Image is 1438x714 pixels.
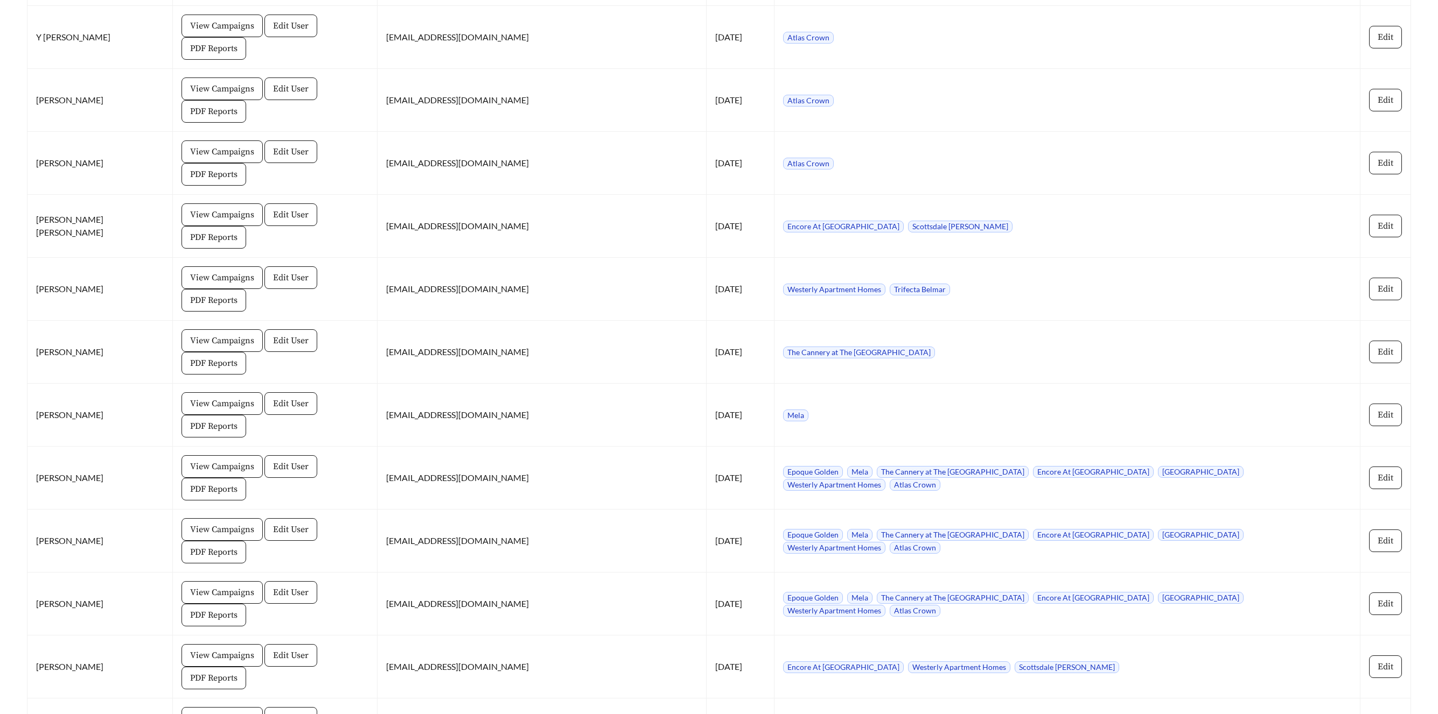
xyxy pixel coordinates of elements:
button: View Campaigns [182,266,263,289]
span: Atlas Crown [890,479,940,491]
span: Mela [847,529,872,541]
span: Encore At [GEOGRAPHIC_DATA] [1033,466,1154,478]
button: View Campaigns [182,203,263,226]
button: Edit [1369,26,1402,48]
button: Edit User [264,329,317,352]
a: View Campaigns [182,146,263,156]
td: [PERSON_NAME] [27,384,173,447]
span: Encore At [GEOGRAPHIC_DATA] [783,221,904,232]
span: Atlas Crown [890,542,940,554]
span: Edit [1378,408,1393,421]
span: Edit [1378,31,1393,44]
span: The Cannery at The [GEOGRAPHIC_DATA] [877,529,1029,541]
button: PDF Reports [182,541,246,563]
button: Edit User [264,644,317,667]
span: PDF Reports [190,671,238,684]
button: Edit [1369,89,1402,111]
span: Westerly Apartment Homes [783,605,885,617]
button: View Campaigns [182,140,263,163]
button: View Campaigns [182,644,263,667]
td: [DATE] [707,69,774,132]
button: Edit [1369,655,1402,678]
button: PDF Reports [182,226,246,249]
button: View Campaigns [182,581,263,604]
button: Edit User [264,266,317,289]
a: Edit User [264,649,317,660]
span: Edit User [273,460,309,473]
span: View Campaigns [190,208,254,221]
button: PDF Reports [182,352,246,374]
span: View Campaigns [190,19,254,32]
td: [EMAIL_ADDRESS][DOMAIN_NAME] [378,384,706,447]
td: [EMAIL_ADDRESS][DOMAIN_NAME] [378,447,706,510]
a: View Campaigns [182,209,263,219]
span: PDF Reports [190,105,238,118]
a: View Campaigns [182,461,263,471]
a: Edit User [264,272,317,282]
a: Edit User [264,209,317,219]
span: Mela [847,592,872,604]
span: Atlas Crown [783,32,834,44]
span: View Campaigns [190,586,254,599]
span: View Campaigns [190,649,254,662]
td: [DATE] [707,572,774,635]
button: View Campaigns [182,77,263,100]
a: Edit User [264,146,317,156]
span: View Campaigns [190,523,254,536]
td: [EMAIL_ADDRESS][DOMAIN_NAME] [378,321,706,384]
span: Epoque Golden [783,529,843,541]
span: Edit [1378,157,1393,169]
a: Edit User [264,524,317,534]
button: Edit [1369,466,1402,489]
span: View Campaigns [190,271,254,284]
span: Westerly Apartment Homes [908,661,1010,673]
span: Mela [783,409,808,421]
td: [DATE] [707,132,774,195]
button: Edit User [264,203,317,226]
span: The Cannery at The [GEOGRAPHIC_DATA] [877,466,1029,478]
span: [GEOGRAPHIC_DATA] [1158,466,1244,478]
button: PDF Reports [182,415,246,437]
span: Encore At [GEOGRAPHIC_DATA] [1033,592,1154,604]
span: Edit [1378,534,1393,547]
span: Westerly Apartment Homes [783,284,885,295]
a: Edit User [264,83,317,93]
button: View Campaigns [182,392,263,415]
span: PDF Reports [190,357,238,370]
a: View Campaigns [182,20,263,30]
button: PDF Reports [182,667,246,689]
span: PDF Reports [190,42,238,55]
td: [PERSON_NAME] [27,321,173,384]
span: Atlas Crown [890,605,940,617]
td: [PERSON_NAME] [27,447,173,510]
td: [EMAIL_ADDRESS][DOMAIN_NAME] [378,572,706,635]
button: Edit [1369,404,1402,426]
button: Edit User [264,77,317,100]
span: PDF Reports [190,483,238,496]
button: Edit [1369,341,1402,363]
button: View Campaigns [182,518,263,541]
span: Edit [1378,345,1393,358]
span: Scottsdale [PERSON_NAME] [908,221,1013,232]
td: [EMAIL_ADDRESS][DOMAIN_NAME] [378,258,706,321]
span: View Campaigns [190,460,254,473]
span: Edit [1378,282,1393,295]
span: The Cannery at The [GEOGRAPHIC_DATA] [783,347,935,358]
button: Edit User [264,455,317,478]
a: Edit User [264,398,317,408]
td: [EMAIL_ADDRESS][DOMAIN_NAME] [378,132,706,195]
span: Atlas Crown [783,158,834,169]
td: [PERSON_NAME] [PERSON_NAME] [27,195,173,258]
a: View Campaigns [182,398,263,408]
td: [DATE] [707,384,774,447]
button: Edit User [264,392,317,415]
td: [DATE] [707,321,774,384]
td: [EMAIL_ADDRESS][DOMAIN_NAME] [378,69,706,132]
a: View Campaigns [182,272,263,282]
span: Edit [1378,660,1393,673]
td: Y [PERSON_NAME] [27,6,173,69]
button: Edit User [264,140,317,163]
span: View Campaigns [190,82,254,95]
button: Edit User [264,518,317,541]
span: Atlas Crown [783,95,834,107]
